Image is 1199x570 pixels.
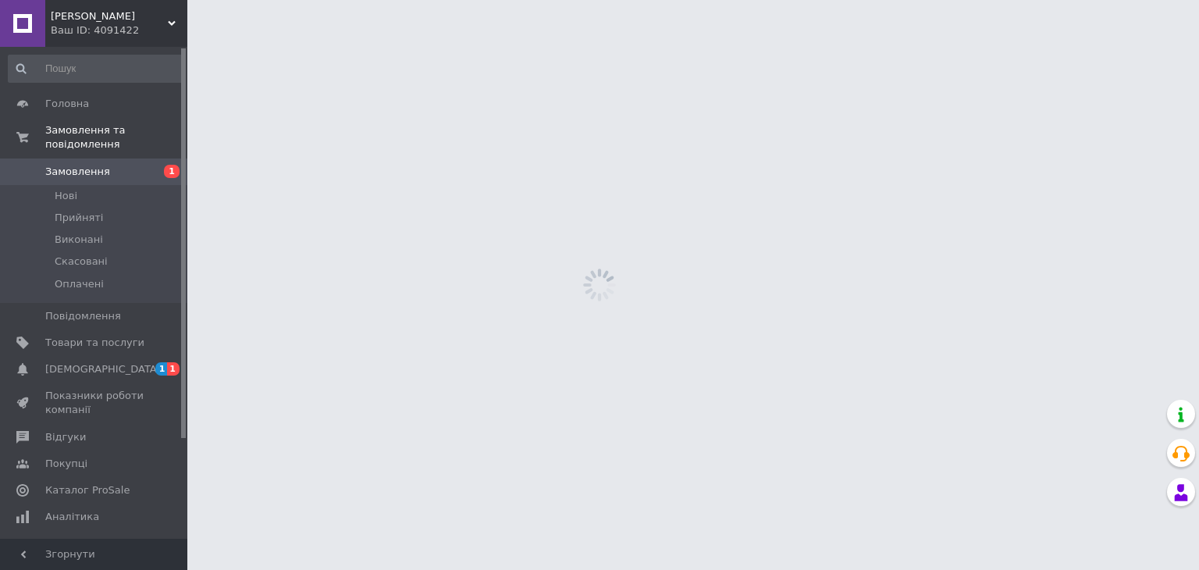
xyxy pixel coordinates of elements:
span: Аналітика [45,510,99,524]
span: 1 [164,165,180,178]
span: Товари та послуги [45,336,144,350]
span: Оплачені [55,277,104,291]
span: Замовлення та повідомлення [45,123,187,151]
span: 1 [167,362,180,376]
span: Показники роботи компанії [45,389,144,417]
input: Пошук [8,55,184,83]
span: Повідомлення [45,309,121,323]
span: [DEMOGRAPHIC_DATA] [45,362,161,376]
span: Покупці [45,457,87,471]
div: Ваш ID: 4091422 [51,23,187,37]
span: Замовлення [45,165,110,179]
span: веселий джміль [51,9,168,23]
span: Скасовані [55,255,108,269]
span: Каталог ProSale [45,483,130,497]
span: Управління сайтом [45,536,144,565]
span: Прийняті [55,211,103,225]
span: Нові [55,189,77,203]
span: Головна [45,97,89,111]
span: 1 [155,362,168,376]
span: Відгуки [45,430,86,444]
span: Виконані [55,233,103,247]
